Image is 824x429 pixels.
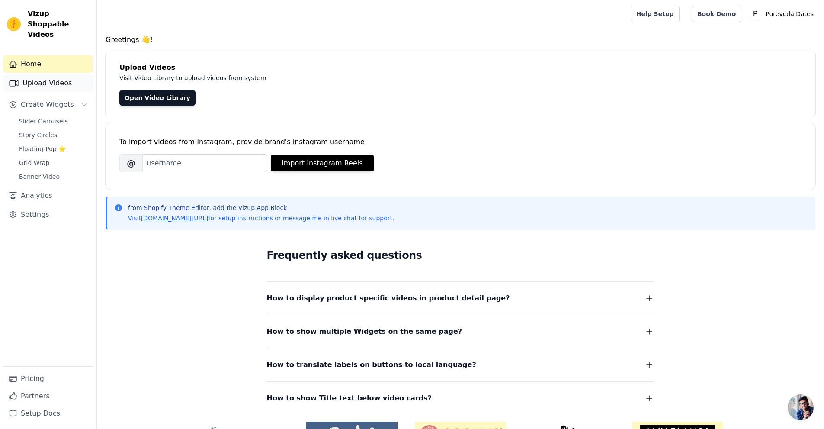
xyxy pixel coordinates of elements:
[3,387,93,405] a: Partners
[3,74,93,92] a: Upload Videos
[14,129,93,141] a: Story Circles
[19,172,60,181] span: Banner Video
[271,155,374,171] button: Import Instagram Reels
[19,158,49,167] span: Grid Wrap
[14,171,93,183] a: Banner Video
[267,326,462,338] span: How to show multiple Widgets on the same page?
[267,392,654,404] button: How to show Title text below video cards?
[267,292,510,304] span: How to display product specific videos in product detail page?
[119,154,143,172] span: @
[753,10,757,18] text: P
[128,214,394,223] p: Visit for setup instructions or message me in live chat for support.
[3,206,93,223] a: Settings
[143,154,267,172] input: username
[119,62,802,73] h4: Upload Videos
[267,247,654,264] h2: Frequently asked questions
[267,359,476,371] span: How to translate labels on buttons to local language?
[692,6,741,22] a: Book Demo
[119,90,196,106] a: Open Video Library
[141,215,208,222] a: [DOMAIN_NAME][URL]
[128,203,394,212] p: from Shopify Theme Editor, add the Vizup App Block
[14,157,93,169] a: Grid Wrap
[19,131,57,139] span: Story Circles
[14,143,93,155] a: Floating-Pop ⭐
[267,359,654,371] button: How to translate labels on buttons to local language?
[631,6,680,22] a: Help Setup
[788,394,814,420] a: Open chat
[119,137,802,147] div: To import videos from Instagram, provide brand's instagram username
[19,117,68,126] span: Slider Carousels
[14,115,93,127] a: Slider Carousels
[762,6,817,22] p: Pureveda Dates
[21,100,74,110] span: Create Widgets
[267,292,654,304] button: How to display product specific videos in product detail page?
[28,9,90,40] span: Vizup Shoppable Videos
[267,326,654,338] button: How to show multiple Widgets on the same page?
[3,96,93,113] button: Create Widgets
[19,145,66,153] span: Floating-Pop ⭐
[7,17,21,31] img: Vizup
[3,370,93,387] a: Pricing
[267,392,432,404] span: How to show Title text below video cards?
[3,187,93,204] a: Analytics
[3,405,93,422] a: Setup Docs
[119,73,507,83] p: Visit Video Library to upload videos from system
[3,55,93,73] a: Home
[748,6,817,22] button: P Pureveda Dates
[106,35,815,45] h4: Greetings 👋!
